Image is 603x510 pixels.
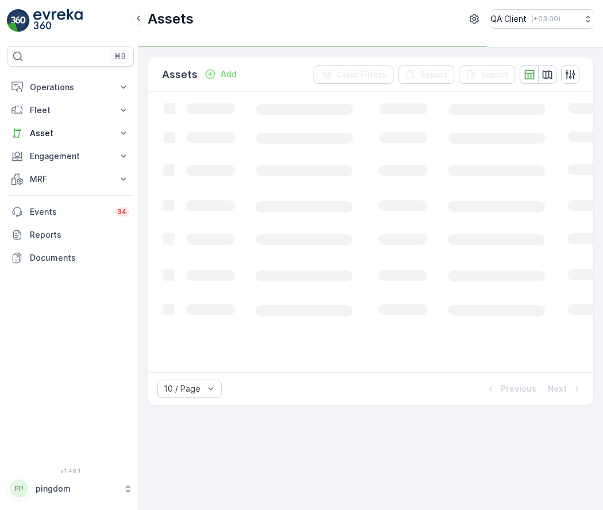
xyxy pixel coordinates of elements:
p: Operations [30,82,111,93]
div: PP [10,480,28,498]
button: Add [200,67,241,81]
button: Previous [484,382,538,396]
p: Add [221,68,237,80]
p: Asset [30,127,111,139]
p: Reports [30,229,129,241]
p: Export [421,69,447,80]
p: Import [482,69,508,80]
p: Next [548,383,567,395]
span: v 1.48.1 [7,467,134,474]
button: Fleet [7,99,134,122]
p: ( +03:00 ) [531,14,561,24]
p: ⌘B [114,52,126,61]
button: PPpingdom [7,477,134,501]
button: Clear Filters [314,65,393,84]
a: Reports [7,223,134,246]
img: logo_light-DOdMpM7g.png [33,9,83,32]
p: Engagement [30,150,111,162]
p: Assets [162,67,198,83]
p: MRF [30,173,111,185]
p: Assets [148,10,194,28]
button: MRF [7,168,134,191]
p: Fleet [30,105,111,116]
button: Export [398,65,454,84]
button: QA Client(+03:00) [490,9,594,29]
img: logo [7,9,30,32]
p: 34 [117,207,127,217]
a: Events34 [7,200,134,223]
p: Documents [30,252,129,264]
button: Operations [7,76,134,99]
button: Asset [7,122,134,145]
button: Next [547,382,584,396]
p: Events [30,206,108,218]
p: Clear Filters [337,69,386,80]
p: QA Client [490,13,527,25]
button: Import [459,65,515,84]
button: Engagement [7,145,134,168]
p: pingdom [36,483,118,494]
a: Documents [7,246,134,269]
p: Previous [501,383,536,395]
